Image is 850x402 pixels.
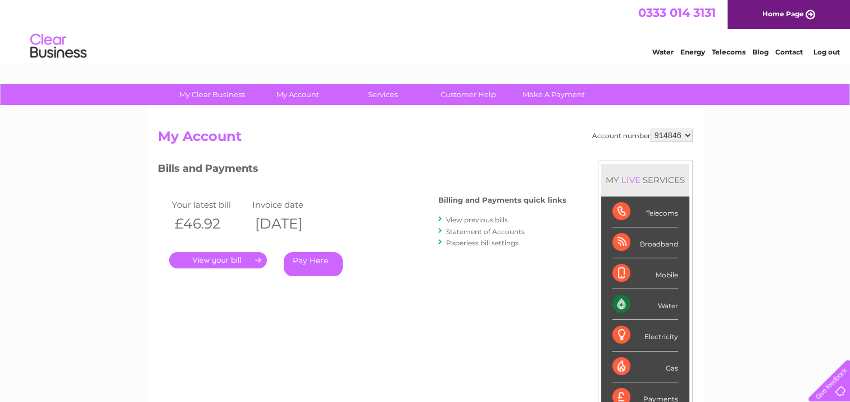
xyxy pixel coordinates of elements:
a: Blog [752,48,769,56]
div: Water [612,289,678,320]
div: Telecoms [612,197,678,227]
a: . [169,252,267,268]
img: logo.png [30,29,87,63]
a: Water [652,48,674,56]
a: Make A Payment [507,84,600,105]
h3: Bills and Payments [158,161,566,180]
a: My Account [251,84,344,105]
a: Telecoms [712,48,746,56]
div: Account number [592,129,693,142]
a: 0333 014 3131 [638,6,716,20]
a: Paperless bill settings [446,239,519,247]
div: Electricity [612,320,678,351]
a: Log out [813,48,839,56]
div: Mobile [612,258,678,289]
a: Customer Help [422,84,515,105]
a: Pay Here [284,252,343,276]
a: Contact [775,48,803,56]
td: Your latest bill [169,197,250,212]
h4: Billing and Payments quick links [438,196,566,204]
a: Energy [680,48,705,56]
h2: My Account [158,129,693,150]
a: My Clear Business [166,84,258,105]
a: View previous bills [446,216,508,224]
div: LIVE [619,175,643,185]
a: Services [337,84,429,105]
a: Statement of Accounts [446,227,525,236]
div: MY SERVICES [601,164,689,196]
div: Broadband [612,227,678,258]
th: [DATE] [249,212,330,235]
div: Gas [612,351,678,382]
td: Invoice date [249,197,330,212]
div: Clear Business is a trading name of Verastar Limited (registered in [GEOGRAPHIC_DATA] No. 3667643... [160,6,691,54]
th: £46.92 [169,212,250,235]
